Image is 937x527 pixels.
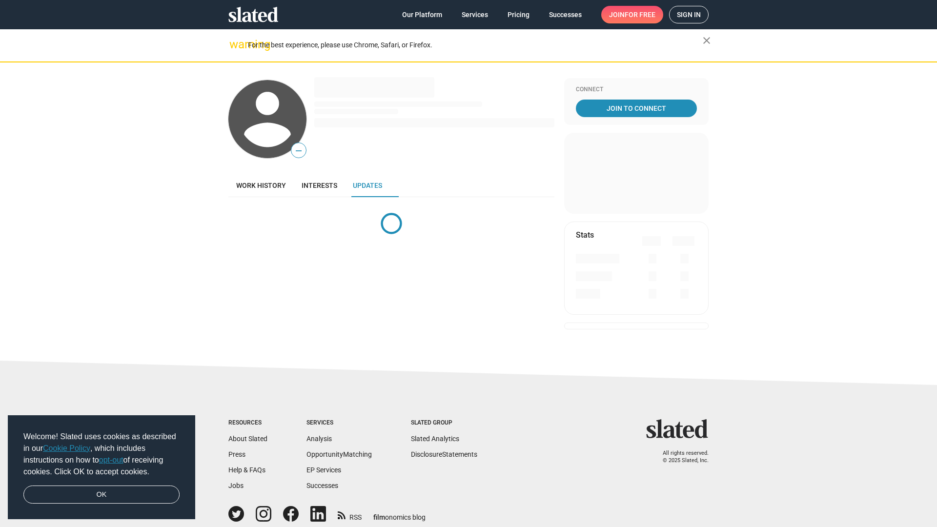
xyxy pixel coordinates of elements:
a: Jobs [228,482,244,489]
span: Services [462,6,488,23]
span: Successes [549,6,582,23]
a: Joinfor free [601,6,663,23]
div: Connect [576,86,697,94]
a: Work history [228,174,294,197]
a: Slated Analytics [411,435,459,443]
a: filmonomics blog [373,505,426,522]
a: Interests [294,174,345,197]
div: cookieconsent [8,415,195,520]
a: Our Platform [394,6,450,23]
span: film [373,513,385,521]
div: Slated Group [411,419,477,427]
a: Join To Connect [576,100,697,117]
mat-icon: close [701,35,713,46]
p: All rights reserved. © 2025 Slated, Inc. [652,450,709,464]
a: Cookie Policy [43,444,90,452]
a: Services [454,6,496,23]
a: Updates [345,174,390,197]
span: Our Platform [402,6,442,23]
a: Successes [541,6,590,23]
a: DisclosureStatements [411,450,477,458]
a: Analysis [306,435,332,443]
span: Join To Connect [578,100,695,117]
span: — [291,144,306,157]
span: Welcome! Slated uses cookies as described in our , which includes instructions on how to of recei... [23,431,180,478]
span: Sign in [677,6,701,23]
span: for free [625,6,655,23]
div: Services [306,419,372,427]
a: opt-out [99,456,123,464]
a: Sign in [669,6,709,23]
div: For the best experience, please use Chrome, Safari, or Firefox. [248,39,703,52]
span: Interests [302,182,337,189]
a: Successes [306,482,338,489]
a: About Slated [228,435,267,443]
a: dismiss cookie message [23,486,180,504]
mat-card-title: Stats [576,230,594,240]
a: EP Services [306,466,341,474]
a: Pricing [500,6,537,23]
span: Work history [236,182,286,189]
a: RSS [338,507,362,522]
a: Press [228,450,245,458]
div: Resources [228,419,267,427]
mat-icon: warning [229,39,241,50]
a: OpportunityMatching [306,450,372,458]
span: Join [609,6,655,23]
span: Pricing [508,6,530,23]
span: Updates [353,182,382,189]
a: Help & FAQs [228,466,265,474]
